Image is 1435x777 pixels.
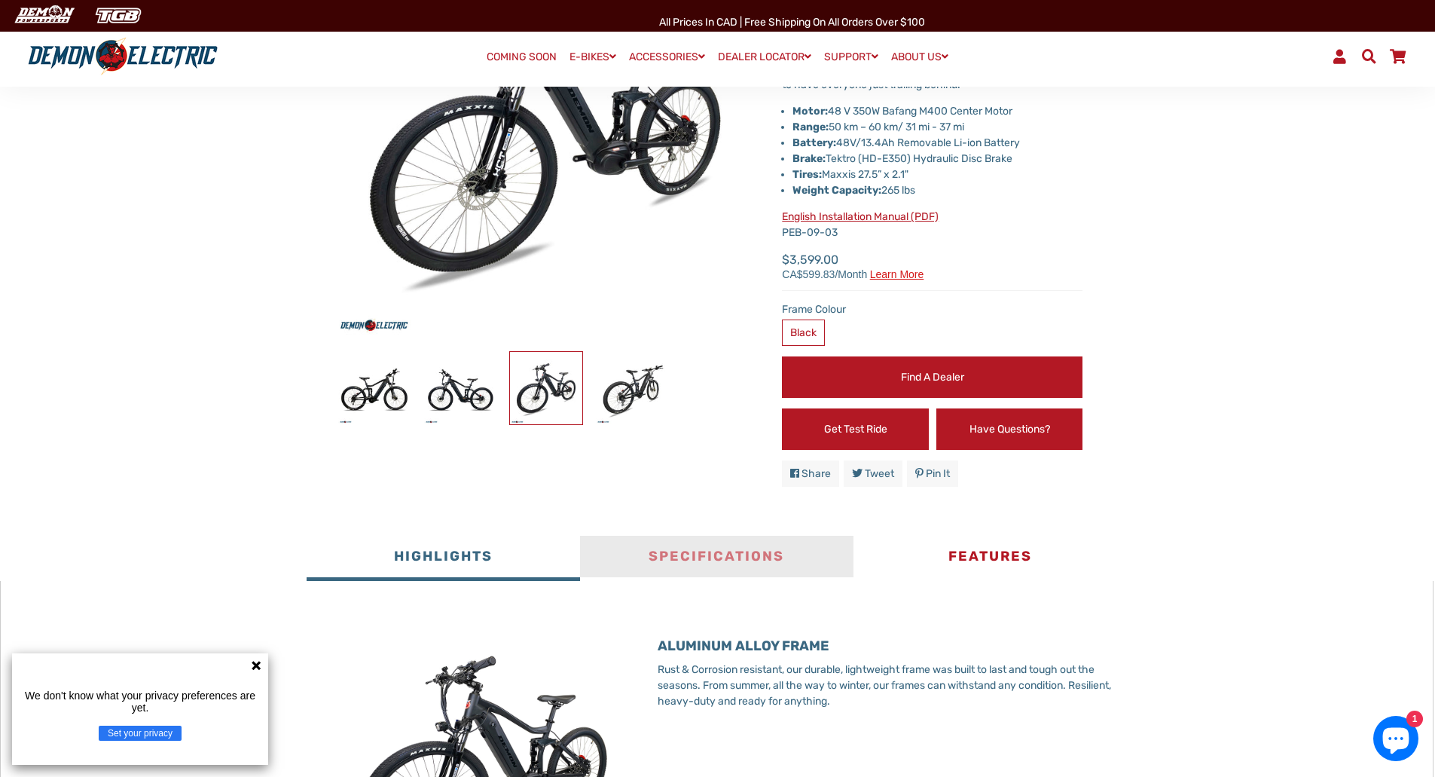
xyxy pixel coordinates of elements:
a: ABOUT US [886,46,954,68]
p: Rust & Corrosion resistant, our durable, lightweight frame was built to last and tough out the se... [658,662,1128,709]
a: SUPPORT [819,46,884,68]
span: Pin it [926,467,950,480]
inbox-online-store-chat: Shopify online store chat [1369,716,1423,765]
img: Outlaw Mountain eBike - Demon Electric [338,352,411,424]
img: Outlaw Mountain eBike - Demon Electric [510,352,582,424]
strong: Range: [792,121,829,133]
button: Set your privacy [99,726,182,741]
li: 48V/13.4Ah Removable Li-ion Battery [792,135,1082,151]
span: Share [801,467,831,480]
a: COMING SOON [481,47,562,68]
span: $3,599.00 [782,251,924,280]
a: Get Test Ride [782,408,929,450]
span: All Prices in CAD | Free shipping on all orders over $100 [659,16,925,29]
p: We don't know what your privacy preferences are yet. [18,690,262,714]
a: E-BIKES [564,46,621,68]
a: Find a Dealer [782,356,1082,398]
span: Tweet [865,467,894,480]
li: Maxxis 27.5” x 2.1" [792,167,1082,182]
label: Black [782,320,825,346]
a: English Installation Manual (PDF) [782,210,939,223]
strong: Tires: [792,168,822,181]
a: DEALER LOCATOR [713,46,817,68]
strong: Battery: [792,136,836,149]
img: Outlaw Mountain eBike - Demon Electric [424,352,496,424]
li: 50 km – 60 km/ 31 mi - 37 mi [792,119,1082,135]
li: Tektro (HD-E350) Hydraulic Disc Brake [792,151,1082,167]
strong: Weight Capacity: [792,184,881,197]
label: Frame Colour [782,301,1082,317]
a: ACCESSORIES [624,46,710,68]
button: Features [853,536,1127,581]
strong: Brake: [792,152,826,165]
strong: Motor: [792,105,828,118]
li: 48 V 350W Bafang M400 Center Motor [792,103,1082,119]
li: 265 lbs [792,182,1082,198]
img: Outlaw Mountain eBike - Demon Electric [596,352,668,424]
p: PEB-09-03 [782,209,1082,240]
img: TGB Canada [87,3,149,28]
h3: ALUMINUM ALLOY FRAME [658,638,1128,655]
button: Specifications [580,536,853,581]
img: Demon Electric logo [23,37,223,76]
button: Highlights [307,536,580,581]
a: Have Questions? [936,408,1083,450]
img: Demon Electric [8,3,80,28]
